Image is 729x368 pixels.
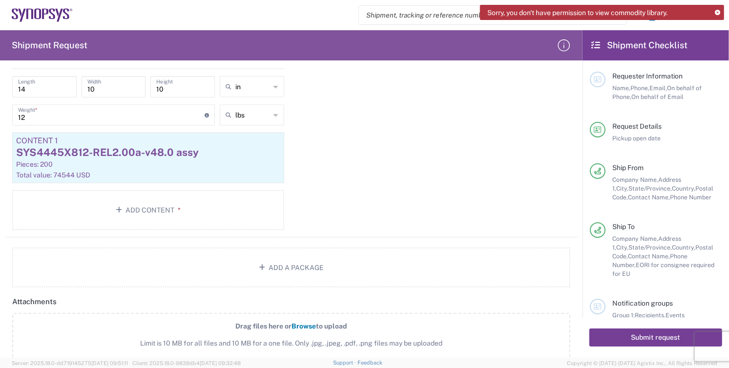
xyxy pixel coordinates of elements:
span: Ship To [612,223,635,231]
span: State/Province, [628,185,672,192]
span: Phone Number [670,194,711,201]
span: State/Province, [628,244,672,251]
span: Name, [612,84,630,92]
span: Sorry, you don't have permission to view commodity library. [487,8,667,17]
span: Drag files here or [235,322,292,330]
button: Submit request [589,329,722,347]
span: Company Name, [612,235,658,242]
span: [DATE] 09:32:48 [200,360,241,366]
span: Browse [292,322,316,330]
span: Requester Information [612,72,683,80]
span: Notification groups [612,299,673,307]
input: Shipment, tracking or reference number [359,6,612,24]
span: Ship From [612,164,644,172]
span: Email, [649,84,667,92]
div: Content 1 [16,136,280,145]
h2: Attachments [12,297,57,307]
span: [DATE] 09:51:11 [91,360,128,366]
h2: Shipment Checklist [591,39,687,51]
span: Copyright © [DATE]-[DATE] Agistix Inc., All Rights Reserved [567,359,717,368]
span: Country, [672,244,695,251]
span: Events [666,311,685,319]
span: Limit is 10 MB for all files and 10 MB for a one file. Only .jpg, .jpeg, .pdf, .png files may be ... [34,338,549,349]
a: Feedback [357,360,382,366]
span: Recipients, [635,311,666,319]
span: Client: 2025.18.0-9839db4 [132,360,241,366]
span: Group 1: [612,311,635,319]
span: City, [616,185,628,192]
div: Pieces: 200 [16,160,280,169]
span: Company Name, [612,176,658,183]
span: to upload [316,322,347,330]
div: Total value: 74544 USD [16,171,280,179]
a: Support [333,360,357,366]
span: Server: 2025.18.0-dd719145275 [12,360,128,366]
span: Contact Name, [628,194,670,201]
span: Contact Name, [628,252,670,260]
span: Phone, [630,84,649,92]
span: Pickup open date [612,135,661,142]
div: SYS4445X812-REL2.00a-v48.0 assy [16,145,280,160]
button: Add Content* [12,190,284,230]
span: On behalf of Email [631,93,684,100]
span: Country, [672,185,695,192]
span: City, [616,244,628,251]
span: EORI for consignee required for EU [612,261,714,277]
h2: Shipment Request [12,39,87,51]
button: Add a Package [12,248,570,288]
span: Request Details [612,122,662,130]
